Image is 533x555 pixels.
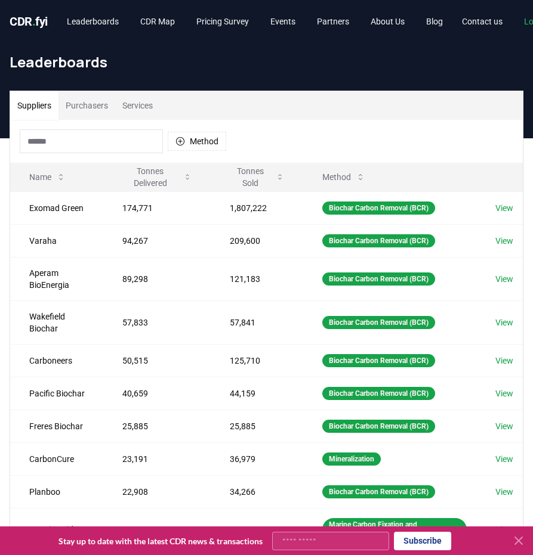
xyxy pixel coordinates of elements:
[103,377,211,410] td: 40,659
[495,486,513,498] a: View
[495,355,513,367] a: View
[322,272,435,286] div: Biochar Carbon Removal (BCR)
[10,377,103,410] td: Pacific Biochar
[168,132,226,151] button: Method
[103,344,211,377] td: 50,515
[495,420,513,432] a: View
[211,300,303,344] td: 57,841
[211,344,303,377] td: 125,710
[361,11,414,32] a: About Us
[115,91,160,120] button: Services
[103,410,211,442] td: 25,885
[10,257,103,300] td: Aperam BioEnergia
[211,508,303,550] td: 28,302
[103,475,211,508] td: 22,908
[32,14,36,29] span: .
[10,13,48,30] a: CDR.fyi
[10,344,103,377] td: Carboneers
[211,191,303,224] td: 1,807,222
[211,475,303,508] td: 34,266
[103,224,211,257] td: 94,267
[103,300,211,344] td: 57,833
[10,224,103,257] td: Varaha
[322,387,435,400] div: Biochar Carbon Removal (BCR)
[103,508,211,550] td: 22,880
[10,191,103,224] td: Exomad Green
[10,410,103,442] td: Freres Biochar
[10,52,523,72] h1: Leaderboards
[322,201,435,215] div: Biochar Carbon Removal (BCR)
[10,300,103,344] td: Wakefield Biochar
[322,234,435,247] div: Biochar Carbon Removal (BCR)
[261,11,305,32] a: Events
[10,442,103,475] td: CarbonCure
[211,257,303,300] td: 121,183
[10,508,103,550] td: Running Tide
[211,442,303,475] td: 36,979
[322,420,435,433] div: Biochar Carbon Removal (BCR)
[113,165,201,189] button: Tonnes Delivered
[495,453,513,465] a: View
[10,475,103,508] td: Planboo
[103,257,211,300] td: 89,298
[220,165,294,189] button: Tonnes Sold
[495,523,513,535] a: View
[307,11,359,32] a: Partners
[131,11,184,32] a: CDR Map
[452,11,512,32] a: Contact us
[417,11,452,32] a: Blog
[103,191,211,224] td: 174,771
[57,11,128,32] a: Leaderboards
[322,354,435,367] div: Biochar Carbon Removal (BCR)
[495,273,513,285] a: View
[495,387,513,399] a: View
[313,165,375,189] button: Method
[211,377,303,410] td: 44,159
[10,91,58,120] button: Suppliers
[57,11,452,32] nav: Main
[495,235,513,247] a: View
[322,452,381,466] div: Mineralization
[58,91,115,120] button: Purchasers
[103,442,211,475] td: 23,191
[322,316,435,329] div: Biochar Carbon Removal (BCR)
[495,202,513,214] a: View
[495,317,513,328] a: View
[20,165,75,189] button: Name
[187,11,258,32] a: Pricing Survey
[322,485,435,498] div: Biochar Carbon Removal (BCR)
[10,14,48,29] span: CDR fyi
[322,518,467,541] div: Marine Carbon Fixation and Sequestration (MCFS)
[211,410,303,442] td: 25,885
[211,224,303,257] td: 209,600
